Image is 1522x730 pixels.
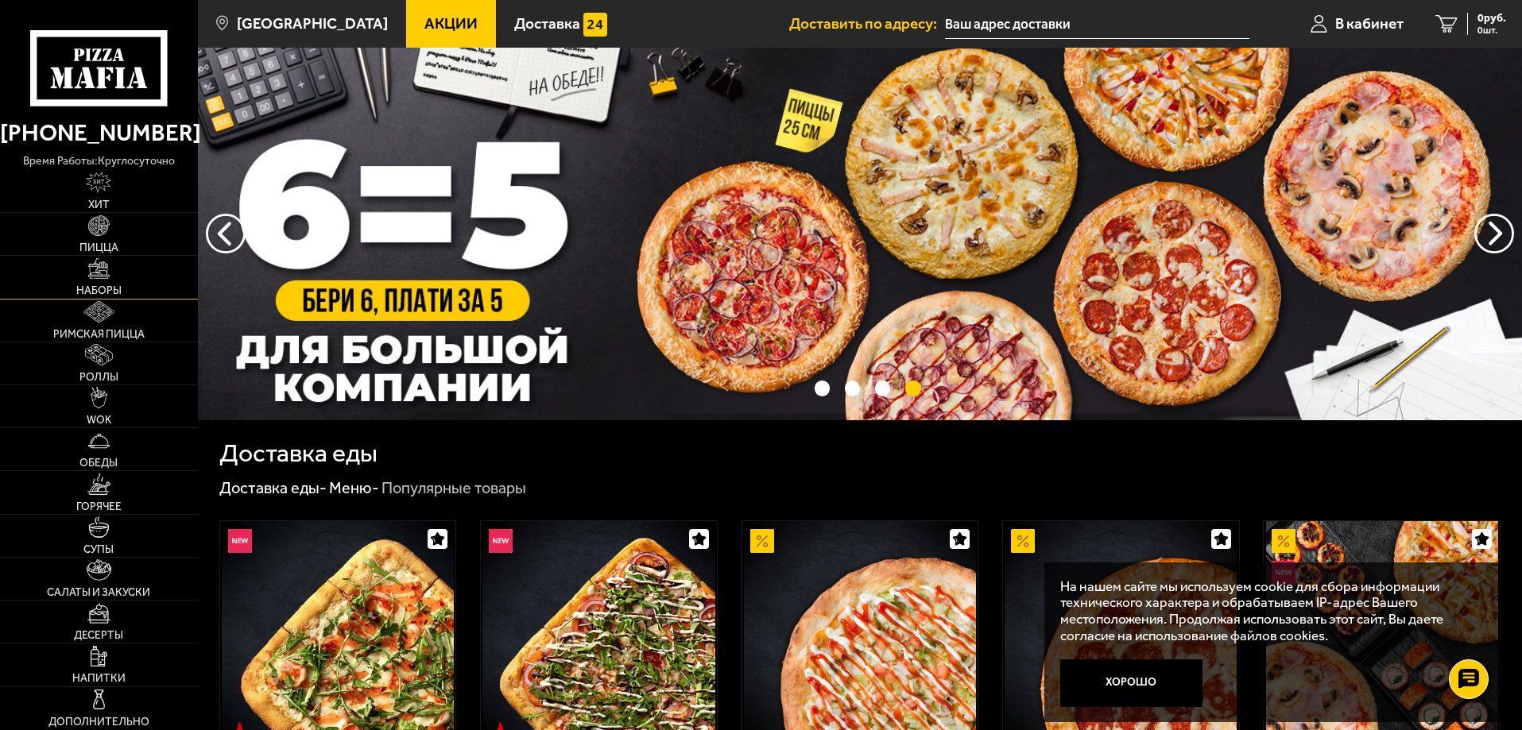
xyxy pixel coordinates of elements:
span: Десерты [74,630,123,641]
span: WOK [87,415,111,426]
img: Новинка [228,529,252,553]
p: На нашем сайте мы используем cookie для сбора информации технического характера и обрабатываем IP... [1060,578,1476,644]
button: точки переключения [845,380,860,396]
span: Хит [88,199,110,211]
button: точки переключения [815,380,830,396]
span: 0 руб. [1477,13,1506,24]
span: Роллы [79,372,118,383]
button: Хорошо [1060,659,1203,707]
span: Доставка [514,16,580,31]
a: Меню- [329,478,379,497]
h1: Доставка еды [219,441,378,466]
span: Римская пицца [53,329,145,340]
span: Наборы [76,285,122,296]
span: Напитки [72,673,126,684]
button: следующий [206,214,246,253]
span: Пицца [79,242,118,253]
img: Акционный [750,529,774,553]
span: Обеды [79,458,118,469]
div: Популярные товары [381,478,526,499]
img: Новинка [489,529,513,553]
button: точки переключения [875,380,890,396]
button: предыдущий [1474,214,1514,253]
span: [GEOGRAPHIC_DATA] [237,16,388,31]
a: Доставка еды- [219,478,327,497]
span: В кабинет [1335,16,1404,31]
input: Ваш адрес доставки [945,10,1249,39]
span: Салаты и закуски [47,587,150,598]
span: Доставить по адресу: [789,16,945,31]
img: Акционный [1011,529,1035,553]
span: Дополнительно [48,716,149,728]
img: 15daf4d41897b9f0e9f617042186c801.svg [583,13,607,37]
span: Супы [83,544,114,555]
span: Горячее [76,501,122,512]
img: Новинка [1272,561,1295,585]
span: 0 шт. [1477,25,1506,35]
span: Акции [424,16,478,31]
button: точки переключения [905,380,920,396]
img: Акционный [1272,529,1295,553]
